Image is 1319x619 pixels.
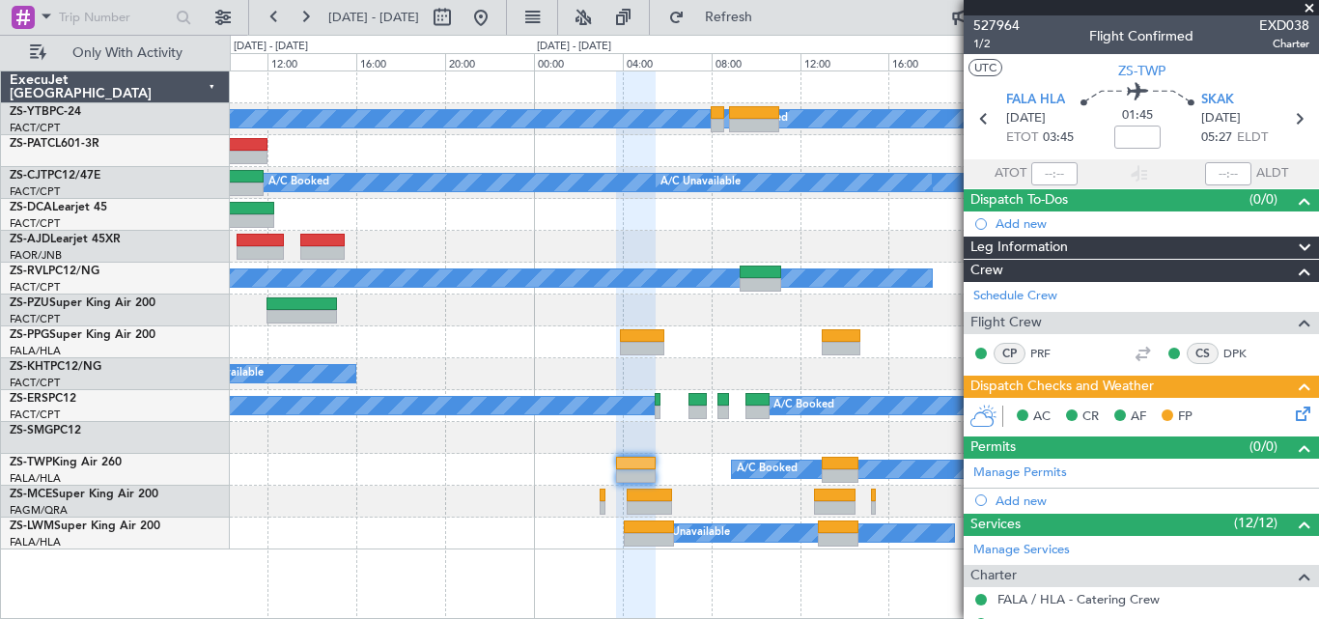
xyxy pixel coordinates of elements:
[1006,109,1046,128] span: [DATE]
[10,170,100,182] a: ZS-CJTPC12/47E
[1237,128,1268,148] span: ELDT
[50,46,204,60] span: Only With Activity
[973,541,1070,560] a: Manage Services
[10,471,61,486] a: FALA/HLA
[10,376,60,390] a: FACT/CPT
[10,280,60,295] a: FACT/CPT
[973,464,1067,483] a: Manage Permits
[970,237,1068,259] span: Leg Information
[10,266,48,277] span: ZS-RVL
[10,457,122,468] a: ZS-TWPKing Air 260
[968,59,1002,76] button: UTC
[10,234,121,245] a: ZS-AJDLearjet 45XR
[10,234,50,245] span: ZS-AJD
[10,329,155,341] a: ZS-PPGSuper King Air 200
[10,121,60,135] a: FACT/CPT
[1178,408,1193,427] span: FP
[1256,164,1288,183] span: ALDT
[688,11,770,24] span: Refresh
[10,393,48,405] span: ZS-ERS
[1033,408,1051,427] span: AC
[10,297,155,309] a: ZS-PZUSuper King Air 200
[970,260,1003,282] span: Crew
[973,36,1020,52] span: 1/2
[660,168,741,197] div: A/C Unavailable
[10,361,101,373] a: ZS-KHTPC12/NG
[328,9,419,26] span: [DATE] - [DATE]
[1223,345,1267,362] a: DPK
[10,248,62,263] a: FAOR/JNB
[234,39,308,55] div: [DATE] - [DATE]
[1089,26,1193,46] div: Flight Confirmed
[970,189,1068,211] span: Dispatch To-Dos
[997,591,1160,607] a: FALA / HLA - Catering Crew
[973,287,1057,306] a: Schedule Crew
[10,202,52,213] span: ZS-DCA
[970,376,1154,398] span: Dispatch Checks and Weather
[1006,91,1065,110] span: FALA HLA
[10,489,52,500] span: ZS-MCE
[10,216,60,231] a: FACT/CPT
[10,266,99,277] a: ZS-RVLPC12/NG
[10,344,61,358] a: FALA/HLA
[10,184,60,199] a: FACT/CPT
[10,393,76,405] a: ZS-ERSPC12
[537,39,611,55] div: [DATE] - [DATE]
[10,297,49,309] span: ZS-PZU
[10,106,81,118] a: ZS-YTBPC-24
[356,53,445,70] div: 16:00
[59,3,170,32] input: Trip Number
[1249,436,1277,457] span: (0/0)
[623,53,712,70] div: 04:00
[10,170,47,182] span: ZS-CJT
[10,503,68,518] a: FAGM/QRA
[268,168,329,197] div: A/C Booked
[1187,343,1219,364] div: CS
[1118,61,1165,81] span: ZS-TWP
[995,164,1026,183] span: ATOT
[1234,513,1277,533] span: (12/12)
[10,361,50,373] span: ZS-KHT
[712,53,800,70] div: 08:00
[970,312,1042,334] span: Flight Crew
[800,53,889,70] div: 12:00
[888,53,977,70] div: 16:00
[1006,128,1038,148] span: ETOT
[10,138,99,150] a: ZS-PATCL601-3R
[10,521,54,532] span: ZS-LWM
[534,53,623,70] div: 00:00
[970,565,1017,587] span: Charter
[970,436,1016,459] span: Permits
[1201,109,1241,128] span: [DATE]
[1201,91,1234,110] span: SKAK
[1249,189,1277,210] span: (0/0)
[10,425,53,436] span: ZS-SMG
[1030,345,1074,362] a: PRF
[773,391,834,420] div: A/C Booked
[650,519,730,548] div: A/C Unavailable
[10,535,61,549] a: FALA/HLA
[737,455,798,484] div: A/C Booked
[1131,408,1146,427] span: AF
[1259,15,1309,36] span: EXD038
[1043,128,1074,148] span: 03:45
[996,492,1309,509] div: Add new
[10,489,158,500] a: ZS-MCESuper King Air 200
[267,53,356,70] div: 12:00
[10,457,52,468] span: ZS-TWP
[10,329,49,341] span: ZS-PPG
[1122,106,1153,126] span: 01:45
[10,521,160,532] a: ZS-LWMSuper King Air 200
[21,38,210,69] button: Only With Activity
[1259,36,1309,52] span: Charter
[996,215,1309,232] div: Add new
[659,2,775,33] button: Refresh
[1031,162,1078,185] input: --:--
[10,106,49,118] span: ZS-YTB
[973,15,1020,36] span: 527964
[10,312,60,326] a: FACT/CPT
[10,408,60,422] a: FACT/CPT
[1201,128,1232,148] span: 05:27
[994,343,1025,364] div: CP
[1082,408,1099,427] span: CR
